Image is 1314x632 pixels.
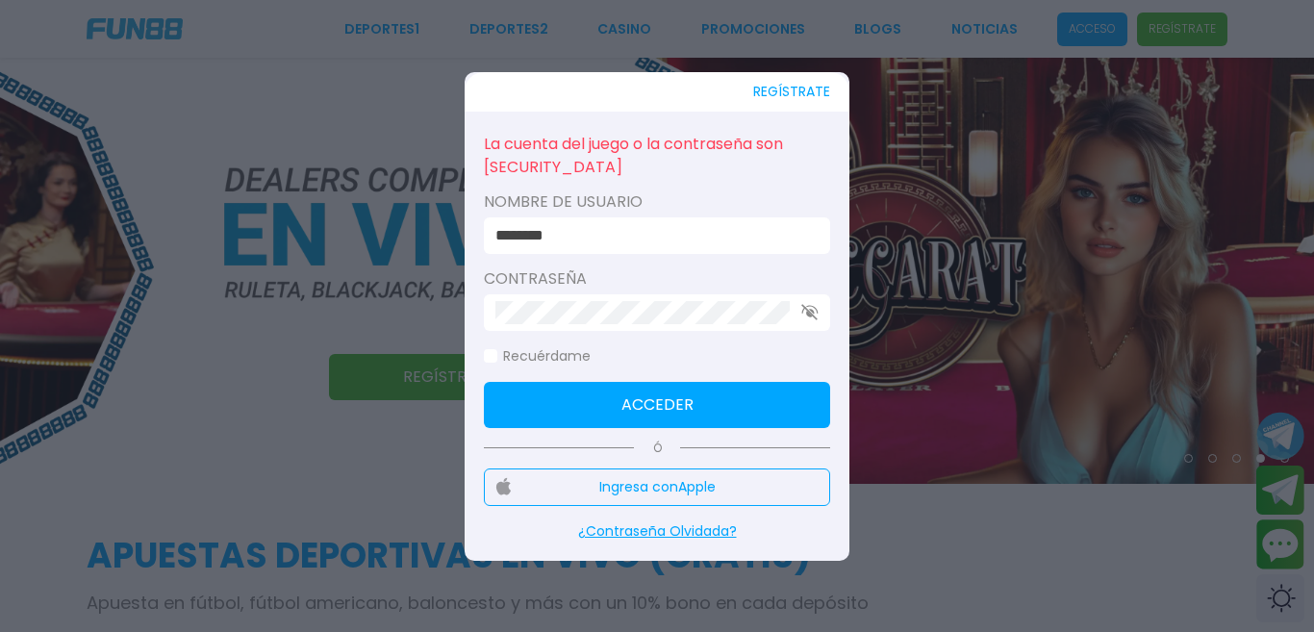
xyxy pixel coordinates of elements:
[484,440,830,457] p: Ó
[484,382,830,428] button: Acceder
[484,190,830,214] label: Nombre de usuario
[484,131,830,181] p: La cuenta del juego o la contraseña son [SECURITY_DATA]
[484,521,830,542] p: ¿Contraseña Olvidada?
[484,267,830,291] label: Contraseña
[753,72,830,112] button: REGÍSTRATE
[484,468,830,506] button: Ingresa conApple
[484,346,591,367] label: Recuérdame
